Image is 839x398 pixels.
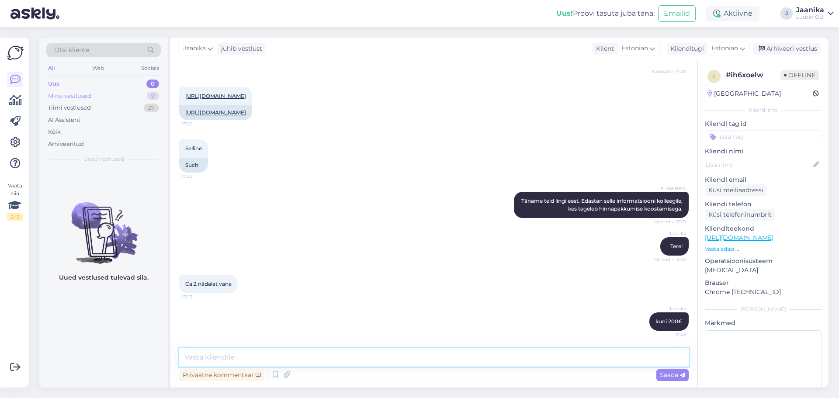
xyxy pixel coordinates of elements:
div: Küsi meiliaadressi [705,184,767,196]
p: Kliendi telefon [705,200,822,209]
span: Jaanika [653,305,686,312]
p: Chrome [TECHNICAL_ID] [705,287,822,297]
p: Kliendi nimi [705,147,822,156]
div: Web [90,62,106,74]
div: 27 [144,104,159,112]
span: 17:20 [182,121,215,127]
div: Kõik [48,128,61,136]
p: [MEDICAL_DATA] [705,266,822,275]
div: 2 / 3 [7,213,23,221]
span: Estonian [711,44,738,53]
div: Klient [593,44,614,53]
div: Küsi telefoninumbrit [705,209,775,221]
div: Kliendi info [705,106,822,114]
div: Uus [48,80,59,88]
a: [URL][DOMAIN_NAME] [185,93,246,99]
p: Brauser [705,278,822,287]
input: Lisa nimi [705,160,811,170]
p: Märkmed [705,318,822,328]
span: AI Assistent [653,185,686,191]
span: Täname teid lingi eest. Edastan selle informatsiooni kolleegile, kes tegeleb hinnapakkumise koost... [521,197,684,212]
div: Tiimi vestlused [48,104,91,112]
p: Klienditeekond [705,224,822,233]
span: 17:26 [653,331,686,338]
div: 9 [147,92,159,100]
div: Arhiveeritud [48,140,84,149]
b: Uus! [556,9,573,17]
span: 17:23 [182,294,215,300]
span: Uued vestlused [83,155,124,163]
span: Offline [780,70,819,80]
span: Ca 2 nädalat vana [185,280,232,287]
div: [PERSON_NAME] [705,305,822,313]
span: Estonian [621,44,648,53]
a: [URL][DOMAIN_NAME] [705,234,773,242]
span: Jaanika [653,230,686,237]
div: AI Assistent [48,116,80,125]
div: All [46,62,56,74]
div: Proovi tasuta juba täna: [556,8,655,19]
div: Klienditugi [667,44,704,53]
div: 0 [146,80,159,88]
span: Otsi kliente [54,45,89,55]
span: Selline [185,145,202,152]
div: Vaata siia [7,182,23,221]
input: Lisa tag [705,130,822,143]
span: Nähtud ✓ 17:20 [652,68,686,75]
span: Nähtud ✓ 17:21 [653,256,686,263]
p: Kliendi tag'id [705,119,822,128]
div: Arhiveeri vestlus [753,43,821,55]
div: # ih6xoelw [726,70,780,80]
div: J [780,7,793,20]
a: [URL][DOMAIN_NAME] [185,109,246,116]
div: Aktiivne [706,6,759,21]
p: Kliendi email [705,175,822,184]
p: Vaata edasi ... [705,245,822,253]
span: 17:20 [182,173,215,180]
span: Saada [660,371,685,379]
div: [GEOGRAPHIC_DATA] [707,89,781,98]
p: Uued vestlused tulevad siia. [59,273,149,282]
button: Emailid [658,5,696,22]
span: Tere! [670,243,683,249]
a: JaanikaLuutar OÜ [796,7,834,21]
img: Askly Logo [7,45,24,61]
span: i [713,73,715,80]
div: Minu vestlused [48,92,91,100]
span: kuni 200€ [655,318,683,325]
div: Such [179,158,208,173]
div: Luutar OÜ [796,14,824,21]
span: Nähtud ✓ 17:21 [653,218,686,225]
img: No chats [39,187,168,265]
div: juhib vestlust [218,44,262,53]
div: Privaatne kommentaar [179,369,264,381]
div: Socials [139,62,161,74]
p: Operatsioonisüsteem [705,256,822,266]
div: Jaanika [796,7,824,14]
span: Jaanika [183,44,206,53]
